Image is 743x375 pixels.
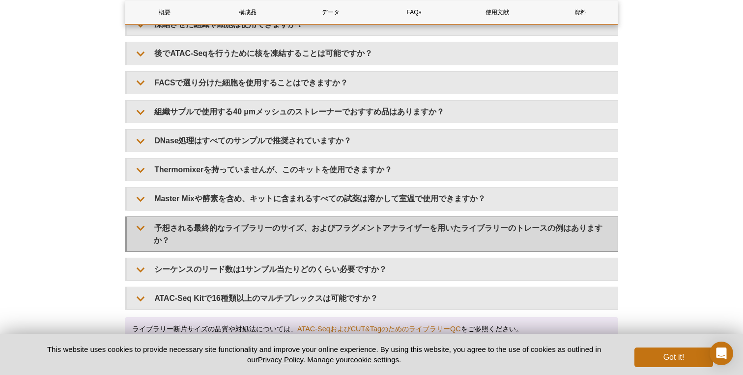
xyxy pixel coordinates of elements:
[127,258,618,280] summary: シーケンスのリード数は1サンプル当たりどのくらい必要ですか？
[127,72,618,94] summary: FACSで選り分けた細胞を使用することはできますか？
[258,355,303,364] a: Privacy Policy
[125,0,203,24] a: 概要
[542,0,620,24] a: 資料
[30,344,618,365] p: This website uses cookies to provide necessary site functionality and improve your online experie...
[634,348,713,367] button: Got it!
[350,355,399,364] button: cookie settings
[458,0,536,24] a: 使用文献
[127,287,618,309] summary: ATAC-Seq Kitで16種類以上のマルチプレックスは可能ですか？
[127,101,618,123] summary: 組織サプルで使用する40 μmメッシュのストレーナーでおすすめ品はありますか？
[127,130,618,152] summary: DNase処理はすべてのサンプルで推奨されていますか？
[127,217,618,251] summary: 予想される最終的なライブラリーのサイズ、およびフラグメントアナライザーを用いたライブラリーのトレースの例はありますか？
[127,42,618,64] summary: 後でATAC-Seqを行うために核を凍結することは可能ですか？
[710,342,733,365] div: Open Intercom Messenger
[292,0,370,24] a: データ
[297,324,461,333] a: ATAC-SeqおよびCUT&TagのためのライブラリーQC
[127,187,618,210] summary: Master Mixや酵素を含め、キットに含まれるすべての試薬は溶かして室温で使用できますか？
[132,324,611,333] h4: ライブラリー断片サイズの品質や対処法については、 をご参照ください。
[208,0,286,24] a: 構成品
[375,0,453,24] a: FAQs
[127,159,618,181] summary: Thermomixerを持っていませんが、このキットを使用できますか？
